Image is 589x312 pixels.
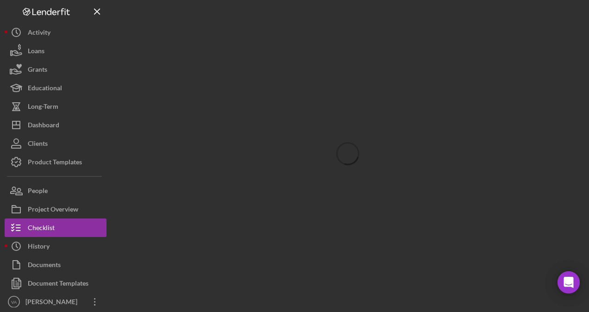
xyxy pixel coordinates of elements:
[28,153,82,174] div: Product Templates
[28,23,50,44] div: Activity
[28,134,48,155] div: Clients
[11,300,17,305] text: VA
[5,97,107,116] button: Long-Term
[28,79,62,100] div: Educational
[5,134,107,153] button: Clients
[5,116,107,134] button: Dashboard
[5,181,107,200] button: People
[28,256,61,276] div: Documents
[5,60,107,79] button: Grants
[5,42,107,60] button: Loans
[5,23,107,42] button: Activity
[28,42,44,62] div: Loans
[5,153,107,171] button: Product Templates
[28,181,48,202] div: People
[5,218,107,237] button: Checklist
[28,237,50,258] div: History
[5,293,107,311] button: VA[PERSON_NAME]
[28,97,58,118] div: Long-Term
[28,218,55,239] div: Checklist
[5,274,107,293] button: Document Templates
[5,256,107,274] button: Documents
[28,274,88,295] div: Document Templates
[5,79,107,97] button: Educational
[558,271,580,293] div: Open Intercom Messenger
[28,116,59,137] div: Dashboard
[5,237,107,256] button: History
[5,200,107,218] button: Project Overview
[28,200,78,221] div: Project Overview
[28,60,47,81] div: Grants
